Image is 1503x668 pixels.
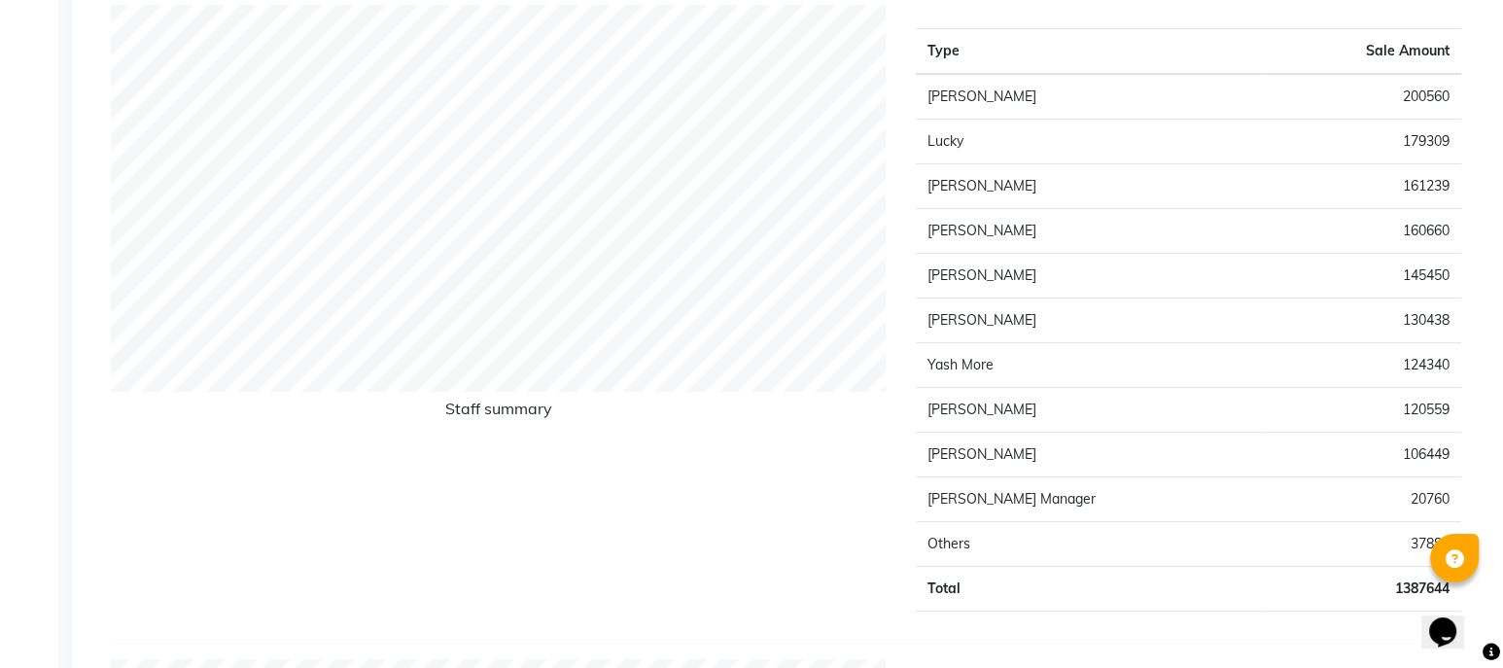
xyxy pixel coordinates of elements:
td: 161239 [1266,163,1461,208]
td: [PERSON_NAME] [916,432,1266,476]
td: Others [916,521,1266,566]
iframe: chat widget [1421,590,1484,649]
td: 179309 [1266,119,1461,163]
td: [PERSON_NAME] [916,163,1266,208]
td: 120559 [1266,387,1461,432]
td: 145450 [1266,253,1461,298]
td: [PERSON_NAME] [916,74,1266,120]
td: 200560 [1266,74,1461,120]
td: [PERSON_NAME] Manager [916,476,1266,521]
td: Lucky [916,119,1266,163]
th: Type [916,28,1266,74]
td: 1387644 [1266,566,1461,611]
td: Total [916,566,1266,611]
td: [PERSON_NAME] [916,253,1266,298]
td: [PERSON_NAME] [916,208,1266,253]
td: [PERSON_NAME] [916,298,1266,342]
td: 130438 [1266,298,1461,342]
td: 160660 [1266,208,1461,253]
h6: Staff summary [111,400,887,426]
td: 20760 [1266,476,1461,521]
td: Yash More [916,342,1266,387]
th: Sale Amount [1266,28,1461,74]
td: [PERSON_NAME] [916,387,1266,432]
td: 37880 [1266,521,1461,566]
td: 124340 [1266,342,1461,387]
td: 106449 [1266,432,1461,476]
